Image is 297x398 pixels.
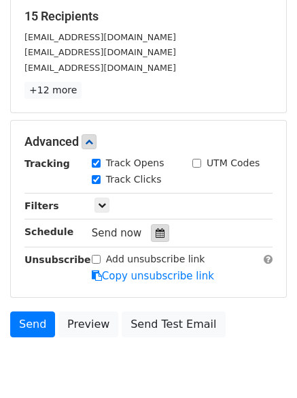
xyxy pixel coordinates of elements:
h5: Advanced [24,134,273,149]
span: Send now [92,227,142,239]
label: UTM Codes [207,156,260,170]
small: [EMAIL_ADDRESS][DOMAIN_NAME] [24,63,176,73]
label: Track Clicks [106,172,162,187]
label: Track Opens [106,156,164,170]
a: Send Test Email [122,311,225,337]
label: Add unsubscribe link [106,252,205,266]
a: Send [10,311,55,337]
a: Preview [58,311,118,337]
strong: Filters [24,200,59,211]
iframe: Chat Widget [229,333,297,398]
a: Copy unsubscribe link [92,270,214,282]
a: +12 more [24,82,82,99]
small: [EMAIL_ADDRESS][DOMAIN_NAME] [24,47,176,57]
small: [EMAIL_ADDRESS][DOMAIN_NAME] [24,32,176,42]
h5: 15 Recipients [24,9,273,24]
strong: Schedule [24,226,73,237]
strong: Tracking [24,158,70,169]
strong: Unsubscribe [24,254,91,265]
